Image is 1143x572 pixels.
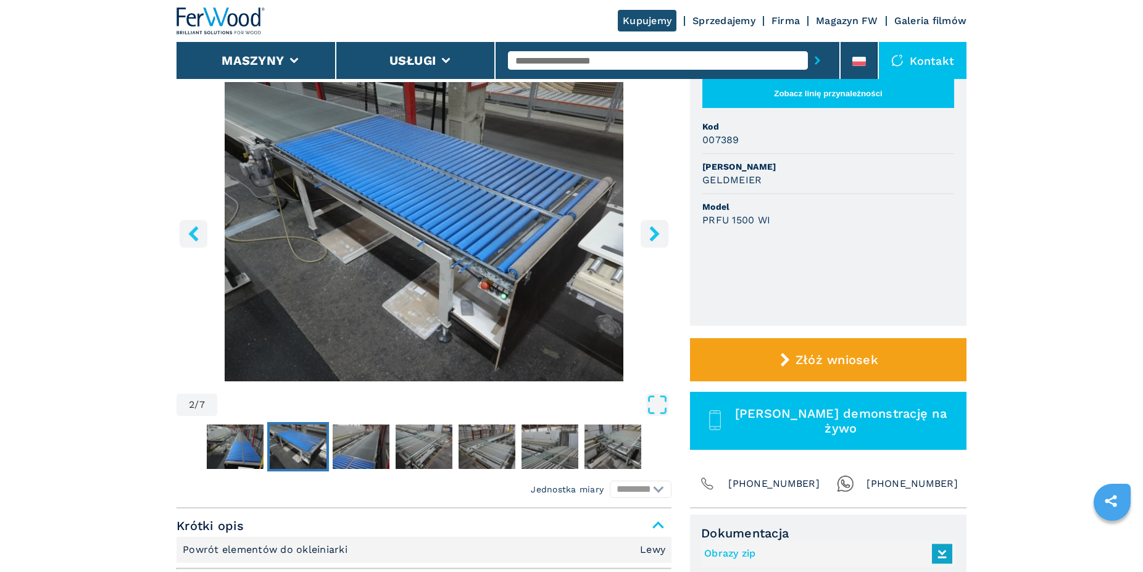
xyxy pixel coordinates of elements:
button: Złóż wniosek [690,338,966,381]
span: [PERSON_NAME] demonstrację na żywo [729,406,952,436]
button: [PERSON_NAME] demonstrację na żywo [690,392,966,450]
img: Kontakt [891,54,904,67]
em: Lewy [640,545,665,555]
a: Galeria filmów [894,15,967,27]
button: Go to Slide 7 [582,422,644,471]
button: Go to Slide 6 [519,422,581,471]
span: Krótki opis [177,515,671,537]
span: 7 [199,400,205,410]
span: Kod [702,120,954,133]
span: [PHONE_NUMBER] [728,475,820,492]
span: [PERSON_NAME] [702,160,954,173]
h3: 007389 [702,133,739,147]
a: Firma [771,15,800,27]
h3: GELDMEIER [702,173,762,187]
button: submit-button [808,46,827,75]
p: Powrót elementów do okleiniarki [183,543,351,557]
a: Sprzedajemy [692,15,755,27]
span: / [194,400,199,410]
h3: PRFU 1500 WI [702,213,770,227]
img: a7dad6f1dcd2bd154427796d3ee1ac41 [270,425,326,469]
iframe: Chat [1091,516,1134,563]
a: Obrazy zip [704,544,946,564]
a: sharethis [1095,486,1126,516]
div: Go to Slide 2 [177,82,671,381]
div: Krótki opis [177,537,671,563]
button: left-button [180,220,207,247]
button: Open Fullscreen [220,394,668,416]
button: Maszyny [222,53,284,68]
img: ff40f514da30a3d3ebb3fc368747fa77 [396,425,452,469]
span: Złóż wniosek [796,352,878,367]
button: Zobacz linię przynależności [702,79,954,108]
em: Jednostka miary [531,483,604,495]
img: 0d15fa411b15e0a049f1f3e3192dee21 [522,425,578,469]
button: Go to Slide 5 [456,422,518,471]
img: Whatsapp [837,475,854,492]
button: Go to Slide 2 [267,422,329,471]
div: Kontakt [879,42,966,79]
img: Ferwood [177,7,265,35]
img: Phone [699,475,716,492]
img: 2cdde2adf07977662e93087e98768078 [459,425,515,469]
img: ceb27a8210e0c84ffe9870fe38cd9a9e [333,425,389,469]
img: 333bba396cf2910f8e66ac322a656c85 [584,425,641,469]
span: Model [702,201,954,213]
button: Go to Slide 1 [204,422,266,471]
span: 2 [189,400,194,410]
a: Kupujemy [618,10,676,31]
button: Usługi [389,53,436,68]
span: [PHONE_NUMBER] [867,475,958,492]
nav: Thumbnail Navigation [177,422,671,471]
img: c40ded8c58111e9d5b4858444c97867a [207,425,264,469]
a: Magazyn FW [816,15,878,27]
button: right-button [641,220,668,247]
span: Dokumentacja [701,526,955,541]
img: Powroty Do Paneli GELDMEIER PRFU 1500 WI [177,82,671,381]
button: Go to Slide 4 [393,422,455,471]
button: Go to Slide 3 [330,422,392,471]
